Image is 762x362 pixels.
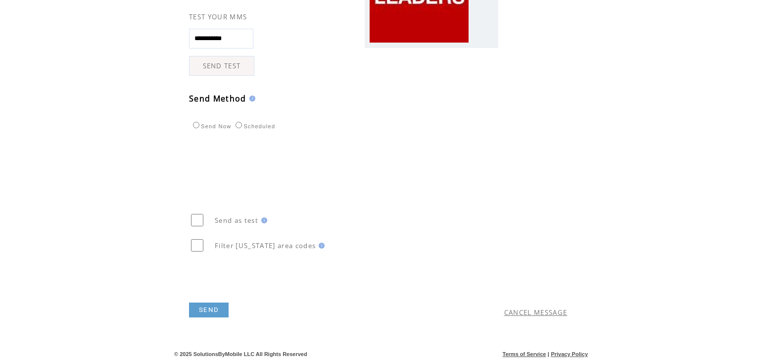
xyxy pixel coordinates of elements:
a: CANCEL MESSAGE [504,308,568,317]
a: SEND TEST [189,56,254,76]
span: Send as test [215,216,258,225]
span: | [548,351,549,357]
label: Send Now [190,123,231,129]
img: help.gif [316,243,325,249]
span: © 2025 SolutionsByMobile LLC All Rights Reserved [174,351,307,357]
label: Scheduled [233,123,275,129]
a: SEND [189,303,229,317]
img: help.gif [258,217,267,223]
span: Filter [US_STATE] area codes [215,241,316,250]
input: Scheduled [236,122,242,128]
span: TEST YOUR MMS [189,12,247,21]
img: help.gif [246,96,255,102]
span: Send Method [189,93,246,104]
input: Send Now [193,122,199,128]
a: Privacy Policy [551,351,588,357]
a: Terms of Service [503,351,546,357]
